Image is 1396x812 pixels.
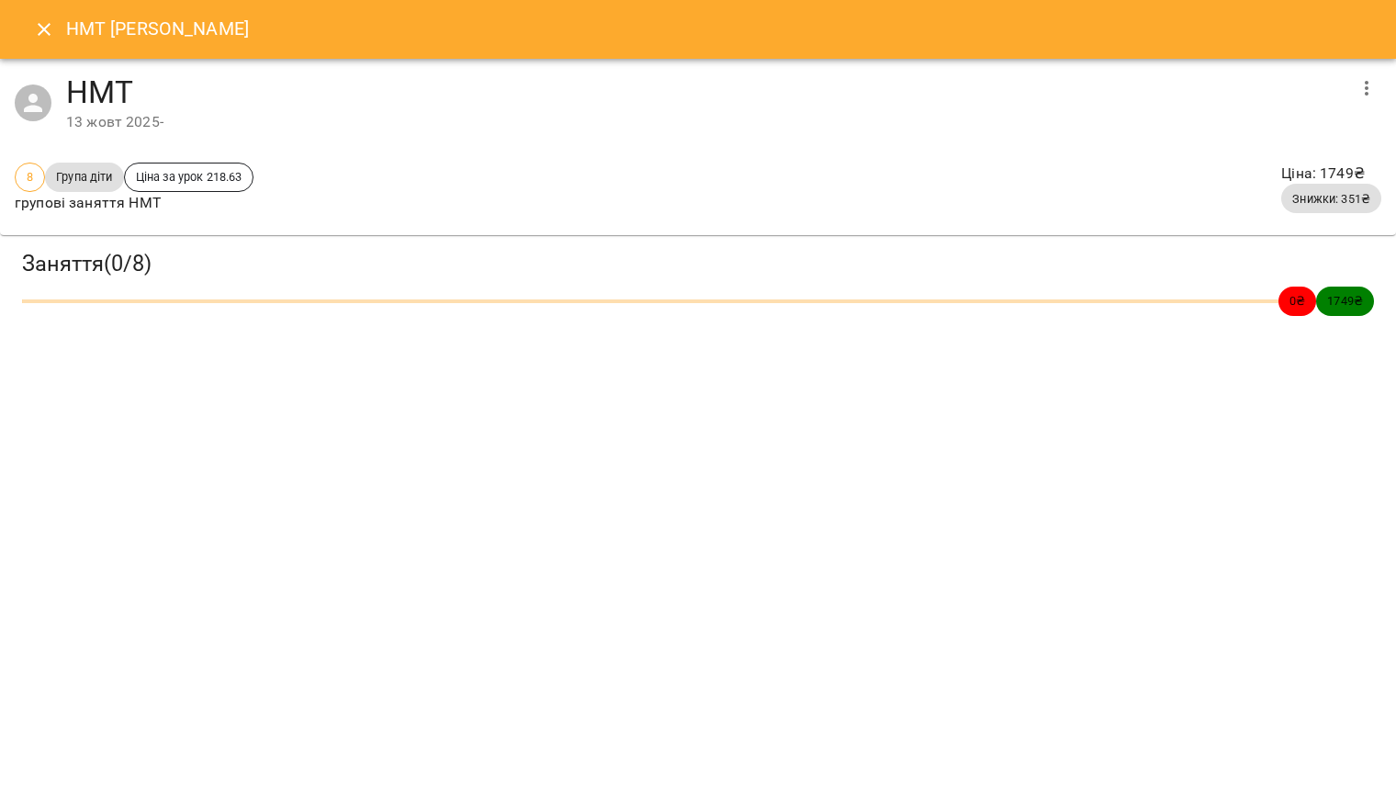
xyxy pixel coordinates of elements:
[66,73,1345,111] h4: НМТ
[16,168,44,186] span: 8
[15,192,253,214] p: групові заняття НМТ
[125,168,253,186] span: Ціна за урок 218.63
[66,111,1345,133] div: 13 жовт 2025 -
[45,168,123,186] span: Група діти
[66,15,250,43] h6: НМТ [PERSON_NAME]
[22,250,1374,278] h3: Заняття ( 0 / 8 )
[1281,163,1381,185] p: Ціна : 1749 ₴
[1278,292,1316,310] span: 0 ₴
[1281,190,1381,208] span: Знижки: 351₴
[1316,292,1374,310] span: 1749 ₴
[22,7,66,51] button: Close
